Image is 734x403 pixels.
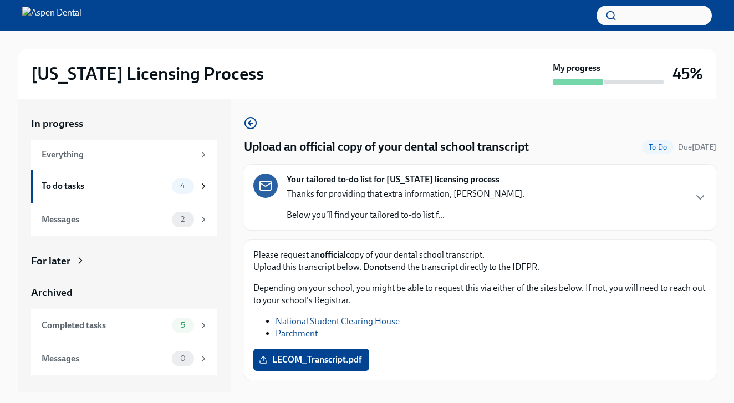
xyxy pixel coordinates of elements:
strong: not [374,262,388,272]
h2: [US_STATE] Licensing Process [31,63,264,85]
div: Completed tasks [42,319,167,331]
div: Messages [42,213,167,226]
a: Messages0 [31,342,217,375]
a: Completed tasks5 [31,309,217,342]
div: Everything [42,149,194,161]
a: For later [31,254,217,268]
span: 4 [174,182,192,190]
span: 5 [174,321,192,329]
h3: 45% [672,64,703,84]
a: Archived [31,285,217,300]
span: To Do [642,143,674,151]
div: For later [31,254,70,268]
span: October 19th, 2025 10:00 [678,142,716,152]
span: LECOM_Transcript.pdf [261,354,361,365]
span: Due [678,142,716,152]
a: Messages2 [31,203,217,236]
div: Messages [42,353,167,365]
a: To do tasks4 [31,170,217,203]
a: National Student Clearing House [276,316,400,327]
strong: official [320,249,346,260]
strong: Your tailored to-do list for [US_STATE] licensing process [287,174,499,186]
a: In progress [31,116,217,131]
div: To do tasks [42,180,167,192]
h4: Upload an official copy of your dental school transcript [244,139,529,155]
p: Depending on your school, you might be able to request this via either of the sites below. If not... [253,282,707,307]
p: Thanks for providing that extra information, [PERSON_NAME]. [287,188,524,200]
span: 0 [174,354,192,363]
span: 2 [174,215,191,223]
p: Please request an copy of your dental school transcript. Upload this transcript below. Do send th... [253,249,707,273]
label: LECOM_Transcript.pdf [253,349,369,371]
a: Parchment [276,328,318,339]
strong: My progress [553,62,600,74]
strong: [DATE] [692,142,716,152]
p: Below you'll find your tailored to-do list f... [287,209,524,221]
a: Everything [31,140,217,170]
img: Aspen Dental [22,7,81,24]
